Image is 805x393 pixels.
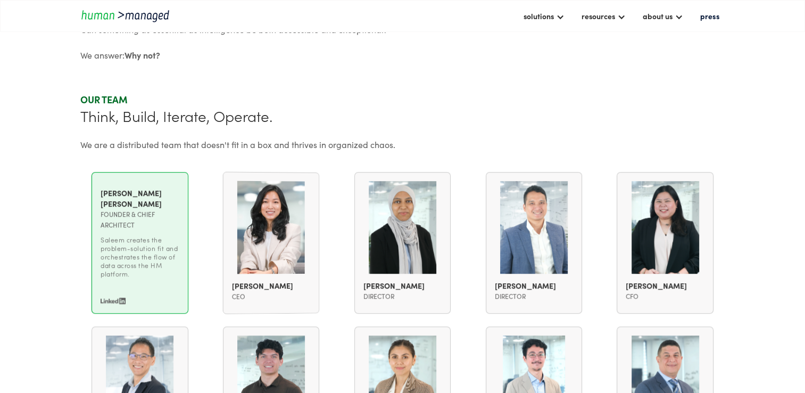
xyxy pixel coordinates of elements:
[80,9,176,23] a: home
[101,235,179,278] p: Saleem creates the problem-solution fit and orchestrates the flow of data across the HM platform.
[581,10,615,22] div: resources
[80,106,724,125] div: Think, Build, Iterate, Operate.
[694,7,724,25] a: press
[363,291,442,301] div: director
[125,49,160,61] strong: Why not?
[626,291,704,301] div: CFO
[576,7,630,25] div: resources
[101,187,179,209] div: [PERSON_NAME] [PERSON_NAME]
[495,291,574,301] div: Director
[232,290,310,301] div: CEO
[232,280,310,291] div: [PERSON_NAME]
[642,10,672,22] div: about us
[626,280,704,291] div: [PERSON_NAME]
[80,138,724,151] div: We are a distributed team that doesn't fit in a box and thrives in organized chaos.
[101,181,179,315] a: [PERSON_NAME] [PERSON_NAME]Founder & Chief ArchitectSaleem creates the problem-solution fit and o...
[80,93,724,106] div: Our team
[101,298,126,304] img: LinkedIn
[518,7,569,25] div: solutions
[523,10,553,22] div: solutions
[637,7,688,25] div: about us
[101,209,179,230] div: Founder & Chief Architect
[363,280,442,291] div: [PERSON_NAME]
[495,280,574,291] div: [PERSON_NAME]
